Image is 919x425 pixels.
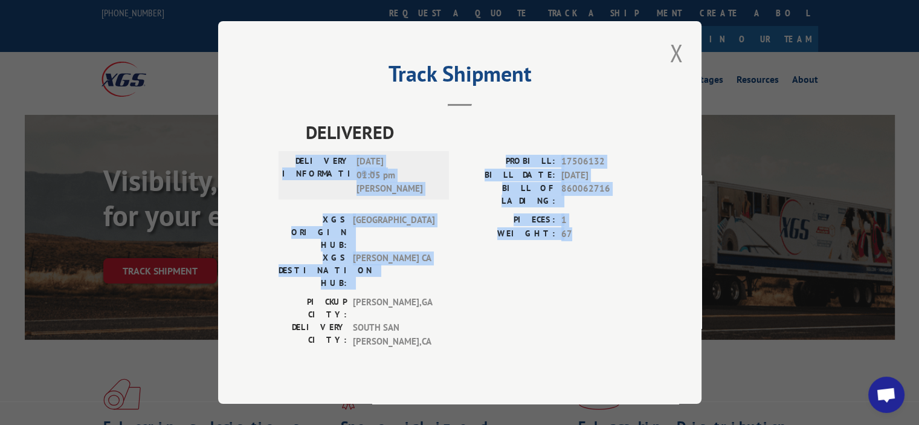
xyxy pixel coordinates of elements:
[306,118,641,146] span: DELIVERED
[561,213,641,227] span: 1
[561,169,641,183] span: [DATE]
[561,182,641,207] span: 860062716
[279,296,347,321] label: PICKUP CITY:
[353,296,434,321] span: [PERSON_NAME] , GA
[460,227,555,241] label: WEIGHT:
[279,251,347,290] label: XGS DESTINATION HUB:
[279,213,347,251] label: XGS ORIGIN HUB:
[460,182,555,207] label: BILL OF LADING:
[868,377,904,413] a: Open chat
[353,251,434,290] span: [PERSON_NAME] CA
[460,213,555,227] label: PIECES:
[353,213,434,251] span: [GEOGRAPHIC_DATA]
[353,321,434,348] span: SOUTH SAN [PERSON_NAME] , CA
[279,321,347,348] label: DELIVERY CITY:
[460,169,555,183] label: BILL DATE:
[561,155,641,169] span: 17506132
[460,155,555,169] label: PROBILL:
[561,227,641,241] span: 67
[666,36,686,70] button: Close modal
[356,155,438,196] span: [DATE] 01:05 pm [PERSON_NAME]
[282,155,350,196] label: DELIVERY INFORMATION:
[279,65,641,88] h2: Track Shipment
